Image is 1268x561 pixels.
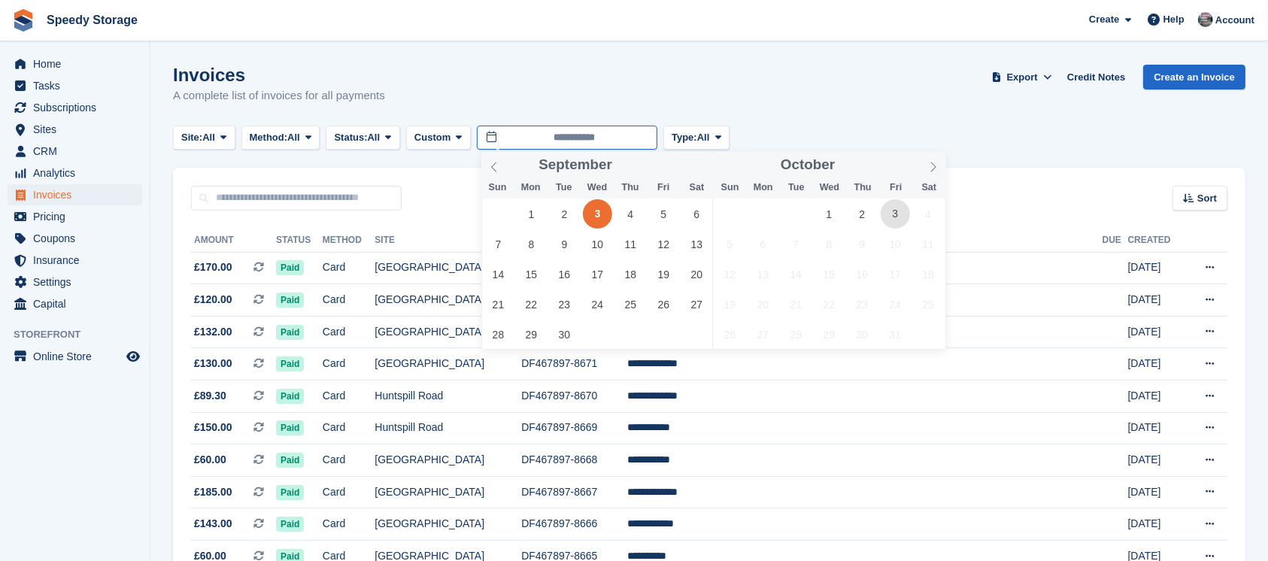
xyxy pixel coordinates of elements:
span: Wed [581,183,614,193]
button: Export [989,65,1055,89]
span: Sun [481,183,514,193]
span: £60.00 [194,452,226,468]
span: All [697,130,710,145]
span: Paid [276,389,304,404]
span: October 23, 2025 [848,290,877,319]
span: October 19, 2025 [715,290,745,319]
button: Status: All [326,126,399,150]
span: September 9, 2025 [550,229,579,259]
a: menu [8,141,142,162]
span: September 30, 2025 [550,320,579,349]
span: September 21, 2025 [484,290,513,319]
td: [DATE] [1128,444,1185,477]
span: Sat [912,183,945,193]
span: Home [33,53,123,74]
span: October 29, 2025 [814,320,844,349]
span: October 13, 2025 [748,259,778,289]
span: October 24, 2025 [881,290,910,319]
td: Card [323,284,375,317]
span: September 4, 2025 [616,199,645,229]
span: September 25, 2025 [616,290,645,319]
img: stora-icon-8386f47178a22dfd0bd8f6a31ec36ba5ce8667c1dd55bd0f319d3a0aa187defe.svg [12,9,35,32]
span: September 22, 2025 [517,290,546,319]
a: Credit Notes [1061,65,1131,89]
span: September 29, 2025 [517,320,546,349]
a: menu [8,119,142,140]
span: October 16, 2025 [848,259,877,289]
td: DF467897-8666 [521,508,627,541]
span: Online Store [33,346,123,367]
td: [GEOGRAPHIC_DATA] [375,444,521,477]
h1: Invoices [173,65,385,85]
span: Paid [276,517,304,532]
span: Settings [33,271,123,293]
span: September 15, 2025 [517,259,546,289]
td: [GEOGRAPHIC_DATA] [375,348,521,381]
td: [DATE] [1128,316,1185,348]
span: October 4, 2025 [914,199,943,229]
span: Create [1089,12,1119,27]
span: October 1, 2025 [814,199,844,229]
span: October 3, 2025 [881,199,910,229]
span: Mon [747,183,780,193]
td: DF467897-8668 [521,444,627,477]
span: Fri [647,183,680,193]
td: [GEOGRAPHIC_DATA] [375,284,521,317]
span: September 2, 2025 [550,199,579,229]
span: October 9, 2025 [848,229,877,259]
span: All [202,130,215,145]
a: Preview store [124,347,142,365]
span: October 30, 2025 [848,320,877,349]
span: Type: [672,130,697,145]
span: Capital [33,293,123,314]
span: £150.00 [194,420,232,435]
span: September [538,158,612,172]
a: menu [8,53,142,74]
span: Sat [680,183,713,193]
input: Year [835,157,882,173]
span: Paid [276,325,304,340]
td: [GEOGRAPHIC_DATA] [375,476,521,508]
span: Sites [33,119,123,140]
a: menu [8,228,142,249]
span: October 10, 2025 [881,229,910,259]
span: September 10, 2025 [583,229,612,259]
span: Paid [276,485,304,500]
a: menu [8,162,142,183]
a: menu [8,206,142,227]
span: October 21, 2025 [781,290,811,319]
span: September 1, 2025 [517,199,546,229]
span: October [781,158,835,172]
span: October 7, 2025 [781,229,811,259]
span: Help [1163,12,1185,27]
td: Card [323,381,375,413]
span: Tue [548,183,581,193]
span: Thu [846,183,879,193]
span: CRM [33,141,123,162]
span: All [368,130,381,145]
span: September 7, 2025 [484,229,513,259]
span: September 3, 2025 [583,199,612,229]
span: September 5, 2025 [649,199,678,229]
a: menu [8,97,142,118]
span: Method: [250,130,288,145]
span: September 6, 2025 [682,199,711,229]
span: Sun [714,183,747,193]
td: [DATE] [1128,348,1185,381]
span: October 11, 2025 [914,229,943,259]
a: menu [8,271,142,293]
span: Invoices [33,184,123,205]
a: Create an Invoice [1143,65,1245,89]
span: Thu [614,183,647,193]
a: menu [8,293,142,314]
a: menu [8,75,142,96]
td: [DATE] [1128,412,1185,444]
td: Card [323,412,375,444]
span: September 26, 2025 [649,290,678,319]
td: [DATE] [1128,381,1185,413]
span: £130.00 [194,356,232,371]
span: £89.30 [194,388,226,404]
span: October 25, 2025 [914,290,943,319]
th: Status [276,229,323,253]
span: October 28, 2025 [781,320,811,349]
